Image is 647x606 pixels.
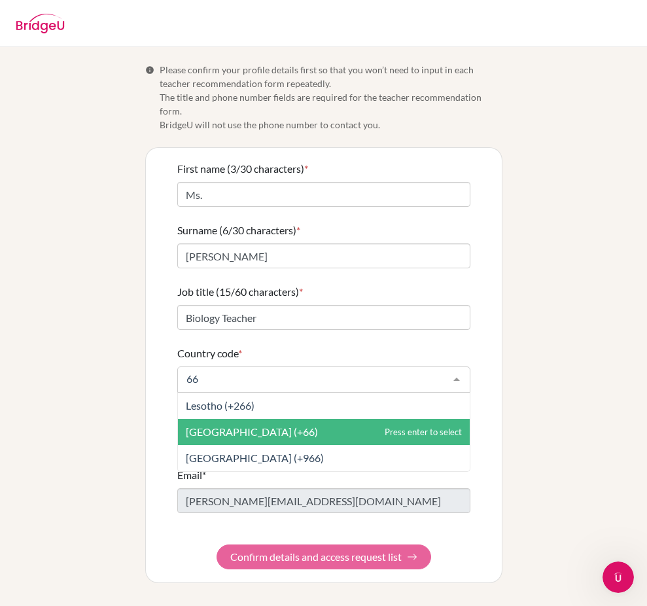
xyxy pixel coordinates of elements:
[160,63,502,132] span: Please confirm your profile details first so that you won’t need to input in each teacher recomme...
[177,346,242,361] label: Country code
[183,372,444,385] input: Select a code
[186,425,318,438] span: [GEOGRAPHIC_DATA] (+66)
[16,14,65,33] img: BridgeU logo
[177,284,303,300] label: Job title (15/60 characters)
[177,467,206,483] label: Email*
[603,561,634,593] iframe: Intercom live chat
[177,243,470,268] input: Enter your surname
[145,65,154,75] span: Info
[177,223,300,238] label: Surname (6/30 characters)
[177,305,470,330] input: Enter your job title
[186,399,254,412] span: Lesotho (+266)
[177,182,470,207] input: Enter your first name
[186,452,324,464] span: [GEOGRAPHIC_DATA] (+966)
[177,161,308,177] label: First name (3/30 characters)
